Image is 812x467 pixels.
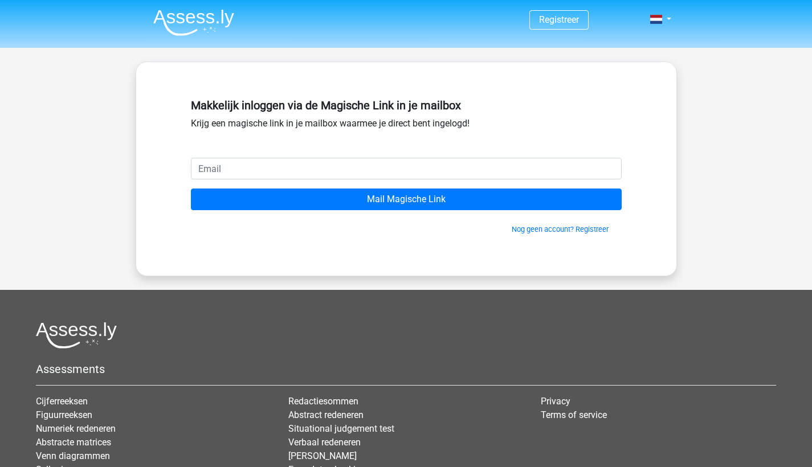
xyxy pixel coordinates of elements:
a: Cijferreeksen [36,396,88,407]
a: Numeriek redeneren [36,423,116,434]
h5: Makkelijk inloggen via de Magische Link in je mailbox [191,99,622,112]
div: Krijg een magische link in je mailbox waarmee je direct bent ingelogd! [191,94,622,158]
input: Mail Magische Link [191,189,622,210]
img: Assessly logo [36,322,117,349]
a: Verbaal redeneren [288,437,361,448]
a: Privacy [541,396,570,407]
a: Abstract redeneren [288,409,364,420]
a: Venn diagrammen [36,450,110,461]
img: Assessly [153,9,234,36]
a: Redactiesommen [288,396,358,407]
a: Registreer [539,14,579,25]
a: Terms of service [541,409,607,420]
a: [PERSON_NAME] [288,450,357,461]
a: Abstracte matrices [36,437,111,448]
input: Email [191,158,622,179]
a: Figuurreeksen [36,409,92,420]
a: Nog geen account? Registreer [512,225,609,233]
h5: Assessments [36,362,776,376]
a: Situational judgement test [288,423,394,434]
